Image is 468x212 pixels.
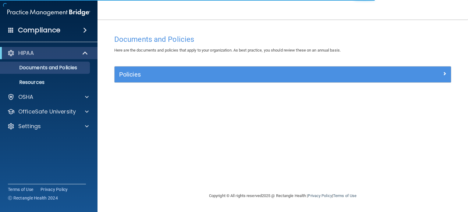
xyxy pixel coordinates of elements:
[7,93,89,101] a: OSHA
[18,93,34,101] p: OSHA
[4,79,87,85] p: Resources
[18,123,41,130] p: Settings
[119,70,446,79] a: Policies
[8,195,58,201] span: Ⓒ Rectangle Health 2024
[308,193,332,198] a: Privacy Policy
[4,65,87,71] p: Documents and Policies
[18,49,34,57] p: HIPAA
[114,35,451,43] h4: Documents and Policies
[7,6,90,19] img: PMB logo
[172,186,394,206] div: Copyright © All rights reserved 2025 @ Rectangle Health | |
[119,71,362,78] h5: Policies
[333,193,356,198] a: Terms of Use
[18,26,60,34] h4: Compliance
[8,186,33,192] a: Terms of Use
[114,48,341,52] span: Here are the documents and policies that apply to your organization. As best practice, you should...
[7,49,88,57] a: HIPAA
[18,108,76,115] p: OfficeSafe University
[41,186,68,192] a: Privacy Policy
[7,108,89,115] a: OfficeSafe University
[7,123,89,130] a: Settings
